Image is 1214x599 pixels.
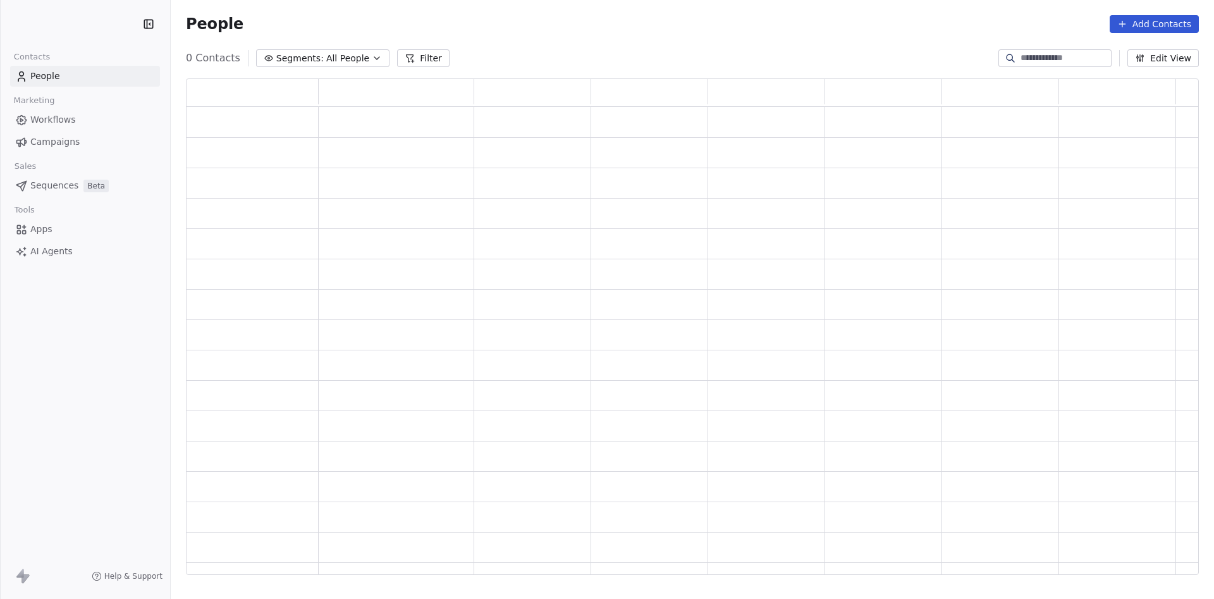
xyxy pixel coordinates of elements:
span: Workflows [30,113,76,127]
button: Filter [397,49,450,67]
span: People [186,15,243,34]
a: Help & Support [92,571,162,581]
span: Segments: [276,52,324,65]
a: People [10,66,160,87]
span: Tools [9,201,40,219]
a: Workflows [10,109,160,130]
a: SequencesBeta [10,175,160,196]
span: Marketing [8,91,60,110]
span: Beta [83,180,109,192]
span: Apps [30,223,52,236]
span: Campaigns [30,135,80,149]
span: Help & Support [104,571,162,581]
span: Sales [9,157,42,176]
a: Apps [10,219,160,240]
a: AI Agents [10,241,160,262]
span: Contacts [8,47,56,66]
span: People [30,70,60,83]
button: Edit View [1127,49,1199,67]
span: AI Agents [30,245,73,258]
span: Sequences [30,179,78,192]
span: 0 Contacts [186,51,240,66]
button: Add Contacts [1110,15,1199,33]
a: Campaigns [10,132,160,152]
span: All People [326,52,369,65]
